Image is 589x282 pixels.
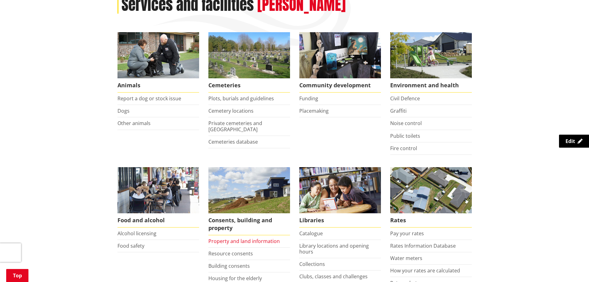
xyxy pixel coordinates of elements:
[299,107,329,114] a: Placemaking
[117,230,156,237] a: Alcohol licensing
[208,78,290,93] span: Cemeteries
[208,32,290,93] a: Huntly Cemetery Cemeteries
[117,167,199,213] img: Food and Alcohol in the Waikato
[299,273,368,280] a: Clubs, classes and challenges
[390,32,472,78] img: New housing in Pokeno
[117,78,199,93] span: Animals
[299,32,381,78] img: Matariki Travelling Suitcase Art Exhibition
[208,262,250,269] a: Building consents
[390,32,472,93] a: New housing in Pokeno Environment and health
[208,238,280,245] a: Property and land information
[390,213,472,228] span: Rates
[561,256,583,278] iframe: Messenger Launcher
[390,145,417,152] a: Fire control
[299,261,325,267] a: Collections
[299,32,381,93] a: Matariki Travelling Suitcase Art Exhibition Community development
[208,107,254,114] a: Cemetery locations
[117,167,199,228] a: Food and Alcohol in the Waikato Food and alcohol
[299,230,323,237] a: Catalogue
[390,132,420,139] a: Public toilets
[208,250,253,257] a: Resource consents
[390,242,456,249] a: Rates Information Database
[299,167,381,213] img: Waikato District Council libraries
[566,138,575,145] span: Edit
[299,78,381,93] span: Community development
[390,267,460,274] a: How your rates are calculated
[117,32,199,93] a: Waikato District Council Animal Control team Animals
[208,167,290,213] img: Land and property thumbnail
[117,32,199,78] img: Animal Control
[299,95,318,102] a: Funding
[390,230,424,237] a: Pay your rates
[390,167,472,228] a: Pay your rates online Rates
[390,167,472,213] img: Rates-thumbnail
[390,95,420,102] a: Civil Defence
[299,213,381,228] span: Libraries
[208,138,258,145] a: Cemeteries database
[559,135,589,148] a: Edit
[208,167,290,235] a: New Pokeno housing development Consents, building and property
[117,213,199,228] span: Food and alcohol
[6,269,28,282] a: Top
[390,120,422,127] a: Noise control
[208,213,290,235] span: Consents, building and property
[117,95,181,102] a: Report a dog or stock issue
[390,78,472,93] span: Environment and health
[390,107,407,114] a: Graffiti
[208,32,290,78] img: Huntly Cemetery
[208,120,262,132] a: Private cemeteries and [GEOGRAPHIC_DATA]
[117,107,130,114] a: Dogs
[299,242,369,255] a: Library locations and opening hours
[208,95,274,102] a: Plots, burials and guidelines
[390,255,422,262] a: Water meters
[117,242,144,249] a: Food safety
[117,120,151,127] a: Other animals
[208,275,262,282] a: Housing for the elderly
[299,167,381,228] a: Library membership is free to everyone who lives in the Waikato district. Libraries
